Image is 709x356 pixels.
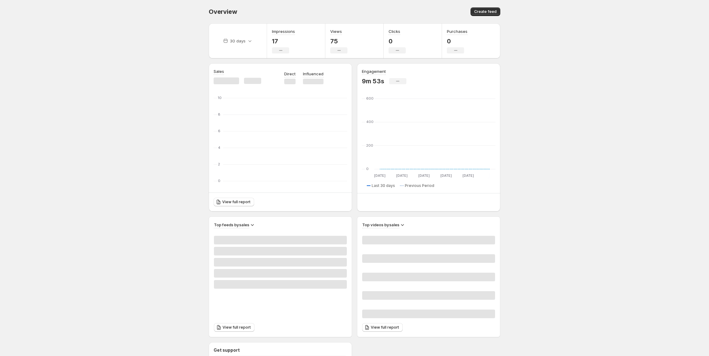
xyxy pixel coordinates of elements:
h3: Top feeds by sales [214,222,249,228]
button: Create feed [471,7,500,16]
h3: Get support [214,347,240,353]
p: 0 [389,38,406,45]
a: View full report [362,323,403,332]
text: 200 [366,143,373,148]
text: 8 [218,112,220,117]
text: 0 [366,167,369,171]
p: 75 [330,38,347,45]
text: [DATE] [396,173,408,178]
h3: Engagement [362,68,386,74]
text: 0 [218,179,220,183]
p: 0 [447,38,467,45]
text: [DATE] [440,173,452,178]
text: [DATE] [463,173,474,178]
h3: Views [330,28,342,34]
p: 9m 53s [362,77,384,85]
span: View full report [371,325,399,330]
span: View full report [223,325,251,330]
text: 600 [366,96,374,101]
span: Previous Period [405,183,434,188]
span: Create feed [474,9,497,14]
text: 10 [218,96,222,100]
h3: Clicks [389,28,400,34]
h3: Purchases [447,28,467,34]
p: 30 days [230,38,246,44]
a: View full report [214,323,254,332]
h3: Top videos by sales [362,222,399,228]
span: Last 30 days [372,183,395,188]
span: View full report [222,200,250,204]
h3: Impressions [272,28,295,34]
text: 2 [218,162,220,166]
p: 17 [272,38,295,45]
p: Direct [284,71,296,77]
p: Influenced [303,71,324,77]
text: [DATE] [418,173,430,178]
text: 6 [218,129,220,133]
h3: Sales [214,68,224,74]
span: Overview [209,8,237,15]
text: [DATE] [374,173,385,178]
text: 400 [366,120,374,124]
text: 4 [218,145,220,150]
a: View full report [214,198,254,206]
